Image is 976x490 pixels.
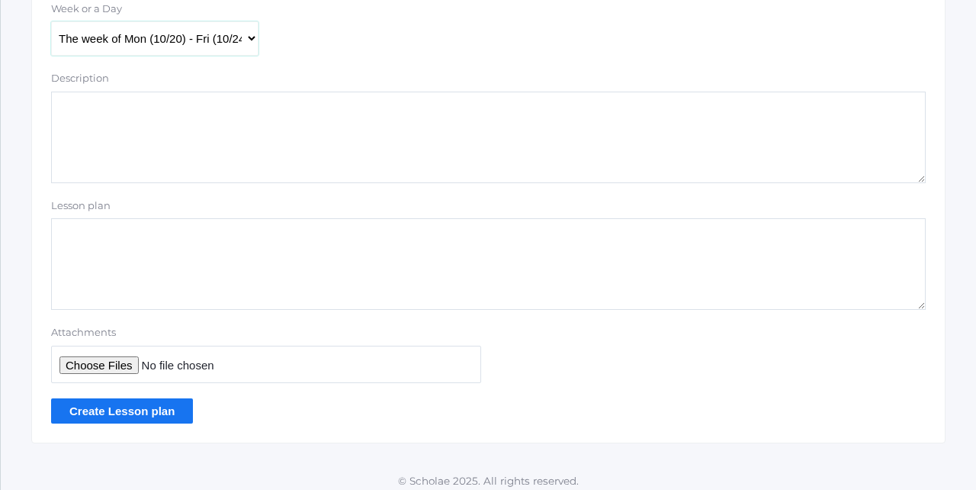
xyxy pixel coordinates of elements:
[51,398,193,424] input: Create Lesson plan
[51,325,481,340] label: Attachments
[51,198,111,214] label: Lesson plan
[51,71,109,86] label: Description
[1,473,976,488] p: © Scholae 2025. All rights reserved.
